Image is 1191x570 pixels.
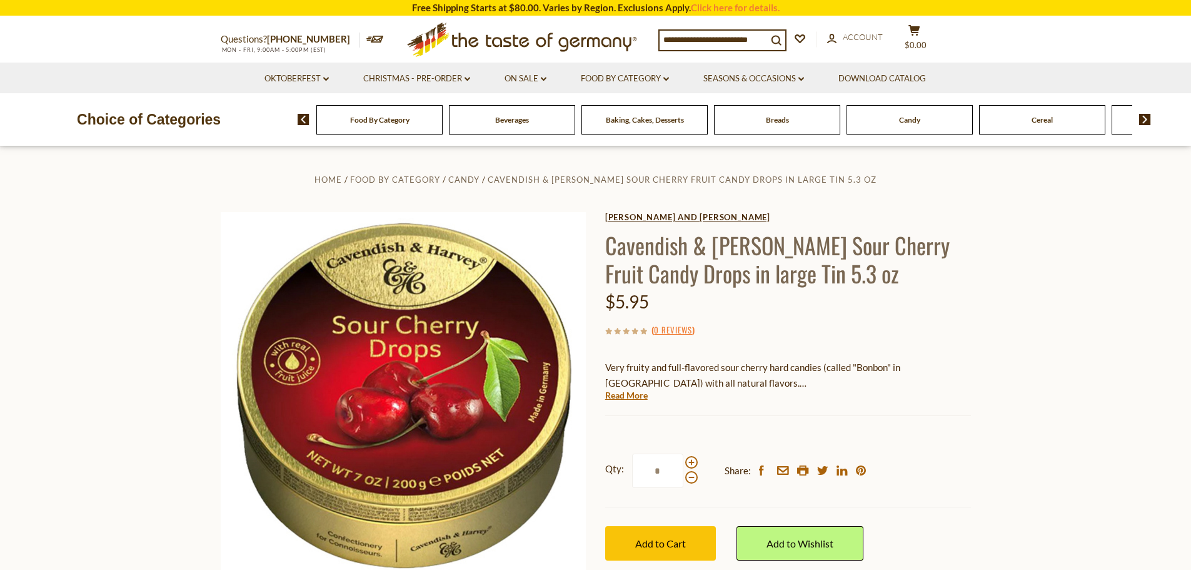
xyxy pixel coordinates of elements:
img: next arrow [1139,114,1151,125]
button: $0.00 [896,24,933,56]
a: Food By Category [350,115,410,125]
span: Add to Cart [635,537,686,549]
span: Share: [725,463,751,479]
a: Seasons & Occasions [703,72,804,86]
a: Breads [766,115,789,125]
a: Baking, Cakes, Desserts [606,115,684,125]
a: Christmas - PRE-ORDER [363,72,470,86]
a: Food By Category [350,175,440,185]
p: Very fruity and full-flavored sour cherry hard candies (called "Bonbon" in [GEOGRAPHIC_DATA]) wit... [605,360,971,391]
span: $5.95 [605,291,649,312]
span: MON - FRI, 9:00AM - 5:00PM (EST) [221,46,327,53]
p: Questions? [221,31,359,48]
a: Cereal [1032,115,1053,125]
a: [PHONE_NUMBER] [267,33,350,44]
a: [PERSON_NAME] and [PERSON_NAME] [605,212,971,222]
a: Download Catalog [838,72,926,86]
button: Add to Cart [605,526,716,561]
a: Read More [605,389,648,402]
a: Cavendish & [PERSON_NAME] Sour Cherry Fruit Candy Drops in large Tin 5.3 oz [488,175,877,185]
a: Candy [448,175,480,185]
a: Home [314,175,342,185]
span: Account [843,32,883,42]
a: 0 Reviews [654,323,692,337]
a: Candy [899,115,920,125]
h1: Cavendish & [PERSON_NAME] Sour Cherry Fruit Candy Drops in large Tin 5.3 oz [605,231,971,287]
a: On Sale [505,72,546,86]
img: previous arrow [298,114,309,125]
a: Beverages [495,115,529,125]
input: Qty: [632,454,683,488]
a: Click here for details. [691,2,780,13]
a: Account [827,31,883,44]
a: Food By Category [581,72,669,86]
span: $0.00 [905,40,927,50]
strong: Qty: [605,461,624,477]
span: ( ) [651,323,695,336]
a: Oktoberfest [264,72,329,86]
a: Add to Wishlist [736,526,863,561]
